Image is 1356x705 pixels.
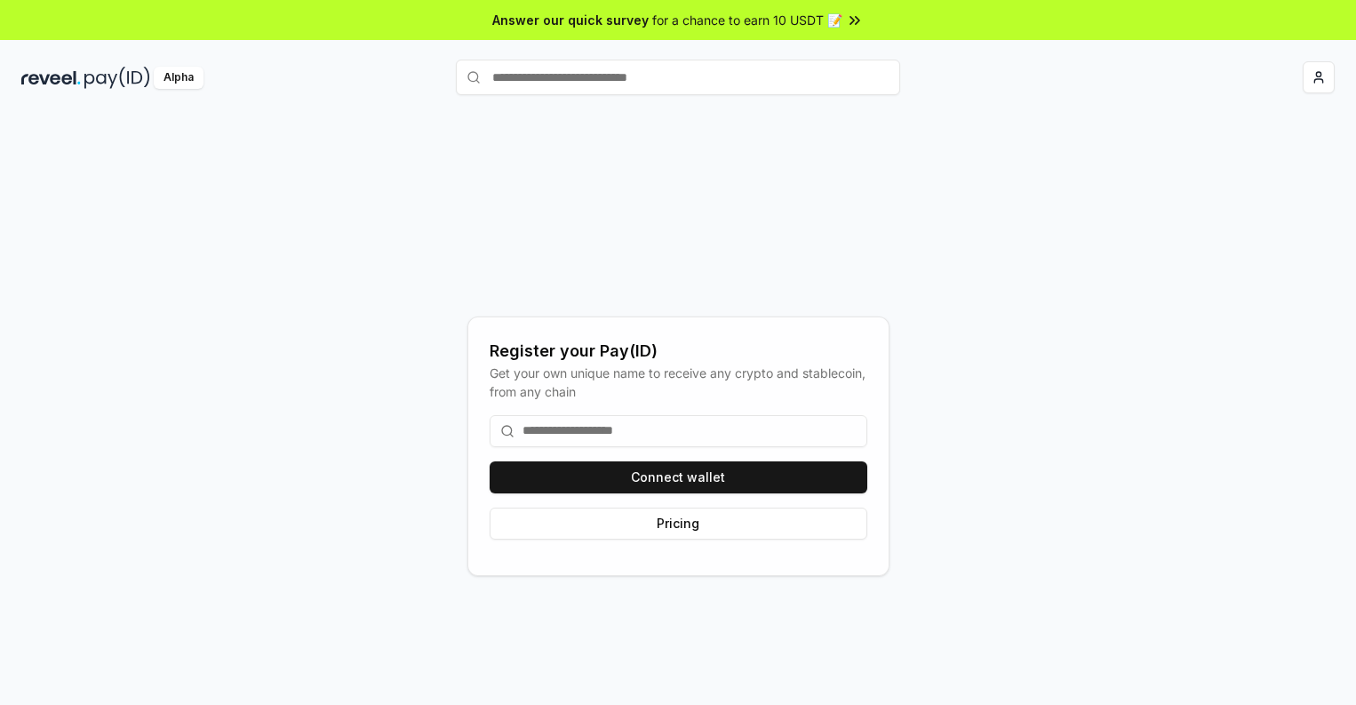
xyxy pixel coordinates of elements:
img: pay_id [84,67,150,89]
button: Connect wallet [490,461,867,493]
button: Pricing [490,508,867,540]
span: Answer our quick survey [492,11,649,29]
img: reveel_dark [21,67,81,89]
div: Get your own unique name to receive any crypto and stablecoin, from any chain [490,364,867,401]
div: Register your Pay(ID) [490,339,867,364]
div: Alpha [154,67,203,89]
span: for a chance to earn 10 USDT 📝 [652,11,842,29]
